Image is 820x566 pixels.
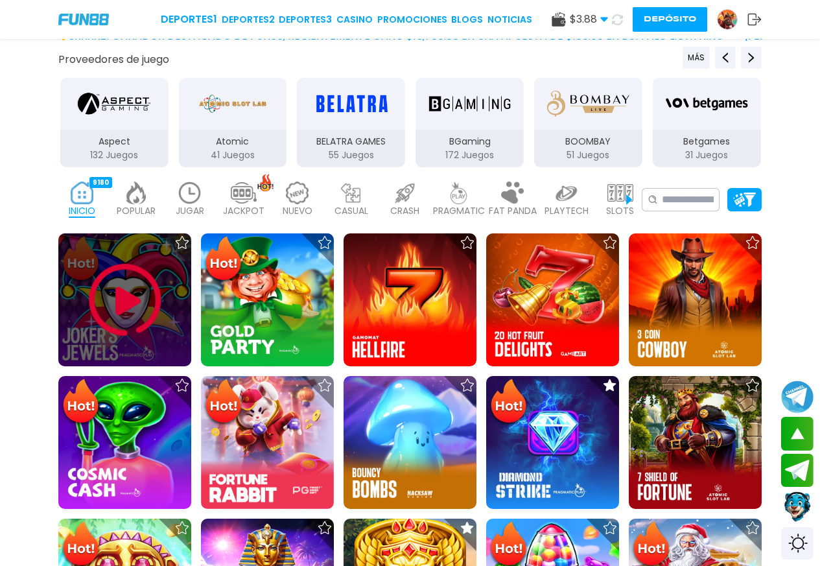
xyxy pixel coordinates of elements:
img: Company Logo [58,14,109,25]
p: CASUAL [334,204,368,218]
img: Play Game [86,261,164,339]
img: recent_light.webp [177,182,203,204]
img: Betgames [666,86,747,122]
img: Avatar [718,10,737,29]
img: Hot [202,377,244,428]
p: 172 Juegos [416,148,524,162]
p: Atomic [179,135,287,148]
button: Atomic [174,77,292,169]
a: CASINO [336,13,373,27]
button: Contact customer service [781,490,814,524]
img: Hot [487,377,530,428]
p: BOOMBAY [534,135,642,148]
img: playtech_light.webp [554,182,580,204]
img: BOOMBAY [547,86,629,122]
a: Avatar [717,9,747,30]
button: scroll up [781,417,814,451]
button: Previous providers [715,47,736,69]
p: FAT PANDA [489,204,537,218]
img: Gold Party [201,233,334,366]
img: BELATRA GAMES [310,86,392,122]
p: 55 Juegos [297,148,405,162]
a: NOTICIAS [487,13,532,27]
p: CRASH [390,204,419,218]
img: BGaming [428,86,510,122]
a: Deportes2 [222,13,275,27]
p: SLOTS [606,204,634,218]
a: Promociones [377,13,447,27]
img: Hellfire [344,233,476,366]
img: new_light.webp [285,182,310,204]
p: JACKPOT [223,204,264,218]
img: crash_light.webp [392,182,418,204]
button: Depósito [633,7,707,32]
a: BLOGS [451,13,483,27]
p: JUGAR [176,204,204,218]
span: $ 3.88 [570,12,608,27]
img: slots_light.webp [607,182,633,204]
p: PLAYTECH [545,204,589,218]
p: 41 Juegos [179,148,287,162]
p: BGaming [416,135,524,148]
button: Aspect [55,77,174,169]
button: Proveedores de juego [58,53,169,66]
button: BOOMBAY [529,77,648,169]
p: POPULAR [117,204,156,218]
button: BGaming [410,77,529,169]
p: PRAGMATIC [433,204,485,218]
button: Join telegram channel [781,380,814,414]
button: Previous providers [683,47,710,69]
img: jackpot_light.webp [231,182,257,204]
img: Fortune Rabbit [201,376,334,509]
p: 31 Juegos [653,148,761,162]
img: Hot [202,235,244,285]
button: BELATRA GAMES [292,77,410,169]
img: home_active.webp [69,182,95,204]
img: 7 Shields of Fortune [629,376,762,509]
p: 51 Juegos [534,148,642,162]
img: fat_panda_light.webp [500,182,526,204]
img: popular_light.webp [123,182,149,204]
img: Aspect [78,86,150,122]
button: Join telegram [781,454,814,488]
div: 9180 [89,177,112,188]
a: Deportes1 [161,12,217,27]
img: Hot [60,377,102,428]
img: pragmatic_light.webp [446,182,472,204]
img: Platform Filter [733,193,756,206]
div: Switch theme [781,527,814,560]
img: casual_light.webp [338,182,364,204]
img: 3 Coin Cowboy [629,233,762,366]
img: hot [257,174,274,191]
img: Bouncy Bombs 96% [344,376,476,509]
button: Next providers [741,47,762,69]
img: Diamond Strike [486,376,619,509]
img: Atomic [196,86,269,122]
p: Betgames [653,135,761,148]
p: BELATRA GAMES [297,135,405,148]
img: 20 Hot Fruit Delights [486,233,619,366]
img: Cosmic Cash [58,376,191,509]
p: Aspect [60,135,169,148]
button: Betgames [648,77,766,169]
a: Deportes3 [279,13,332,27]
p: INICIO [69,204,95,218]
p: NUEVO [283,204,312,218]
p: 132 Juegos [60,148,169,162]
